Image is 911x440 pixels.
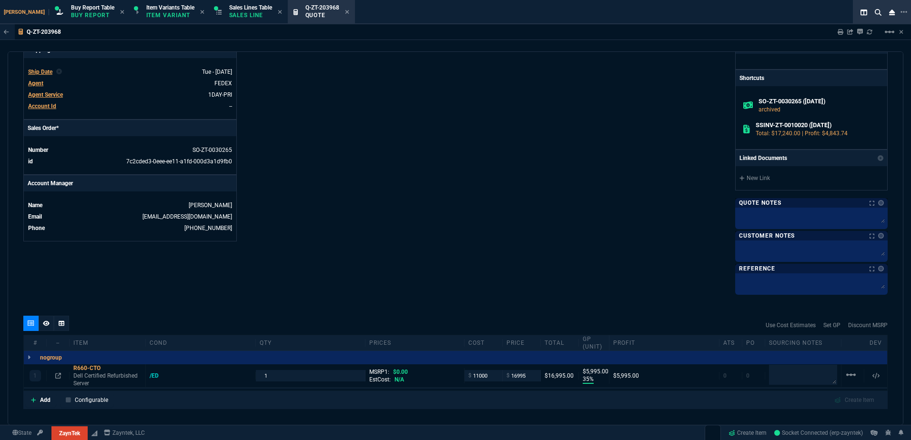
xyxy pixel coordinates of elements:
nx-icon: Clear selected rep [56,68,62,76]
a: FEDEX [214,80,232,87]
nx-icon: Open In Opposite Panel [55,372,61,379]
tr: undefined [28,101,233,111]
tr: undefined [28,200,233,210]
p: Total: $17,240.00 | Profit: $4,843.74 [756,129,880,138]
span: Agent [28,80,43,87]
a: SO-ZT-0030265 [192,147,232,153]
nx-icon: Close Workbench [885,7,899,18]
a: Use Cost Estimates [766,321,816,330]
a: Create Item [725,426,770,440]
span: Socket Connected (erp-zayntek) [774,430,863,436]
tr: undefined [28,90,233,100]
p: nogroup [40,354,62,361]
p: Shortcuts [736,70,887,86]
div: ATS [719,339,742,347]
p: Quote Notes [739,199,781,207]
span: Phone [28,225,45,231]
nx-icon: Search [871,7,885,18]
p: Quote [305,11,339,19]
p: 35% [583,375,594,384]
p: Customer Notes [739,232,795,240]
span: 2024-04-02T00:00:00.000Z [202,69,232,75]
nx-icon: Close Tab [345,9,349,16]
a: New Link [739,174,883,182]
tr: undefined [28,157,233,166]
span: $ [468,372,471,380]
span: $ [506,372,509,380]
a: Hide Workbench [899,28,903,36]
span: Number [28,147,48,153]
div: Item [70,339,146,347]
p: spec.value [116,424,154,433]
p: $5,995.00 [583,368,605,375]
div: price [503,339,541,347]
nx-icon: Close Tab [200,9,204,16]
div: Total [541,339,579,347]
span: [PERSON_NAME] [4,9,49,15]
div: PO [742,339,765,347]
p: Account Manager [24,175,236,191]
div: MSRP1: [369,368,460,376]
nx-icon: Split Panels [857,7,871,18]
p: Sales Order* [24,120,236,136]
a: API TOKEN [34,429,46,437]
a: [PERSON_NAME] [189,202,232,209]
span: Agent Service [28,91,63,98]
span: Account Id [28,103,56,110]
nx-icon: Back to Table [4,29,9,35]
div: R660-CTO [73,364,142,372]
a: msbcCompanyName [101,429,148,437]
tr: undefined [28,79,233,88]
a: Discount MSRP [848,321,888,330]
p: Buy Report [71,11,114,19]
nx-icon: Open New Tab [901,8,907,17]
a: 1DAY-PRI [208,91,232,98]
div: /ED [150,372,168,380]
div: $5,995.00 [613,372,715,380]
span: Name [28,202,42,209]
span: 0 [723,372,727,379]
tr: undefined [28,67,233,77]
a: 7c2cded3-0eee-ee11-a1fd-000d3a1d9fb0 [126,158,232,165]
p: Add [40,396,51,404]
span: $0.00 [393,369,408,375]
mat-icon: Example home icon [845,369,857,380]
span: 0 [746,372,749,379]
span: Item Variants Table [146,4,194,11]
span: N/A [395,376,404,383]
div: EstCost: [369,376,460,383]
p: undefined [797,424,819,433]
a: 8c7D8Cbxg_e0qfYvAAB6 [774,429,863,437]
p: Dell Certified Refurbished Server [73,372,142,387]
span: Buy Report Table [71,4,114,11]
tr: undefined [28,212,233,221]
a: Set GP [823,321,840,330]
h6: SSINV-ZT-0010020 ([DATE]) [756,121,880,129]
p: Q-ZT-203968 [27,28,61,36]
div: # [24,339,47,347]
p: 1 [33,372,37,380]
span: Email [28,213,42,220]
div: Sourcing Notes [765,339,841,347]
nx-icon: Close Tab [278,9,282,16]
div: cond [146,339,256,347]
p: Linked Documents [739,154,787,162]
div: dev [864,339,887,347]
p: spec.value [850,424,888,433]
div: cost [465,339,503,347]
tr: undefined [28,223,233,233]
mat-icon: Example home icon [884,26,895,38]
div: prices [365,339,465,347]
div: GP (unit) [579,335,609,350]
span: Q-ZT-203968 [305,4,339,11]
a: [EMAIL_ADDRESS][DOMAIN_NAME] [142,213,232,220]
a: -- [229,103,232,110]
div: $16,995.00 [545,372,575,380]
a: Global State [10,429,34,437]
h6: SO-ZT-0030265 ([DATE]) [759,98,880,105]
span: id [28,158,33,165]
p: Revenue [23,424,45,433]
tr: undefined [28,145,233,155]
div: qty [256,339,366,347]
span: Sales Lines Table [229,4,272,11]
